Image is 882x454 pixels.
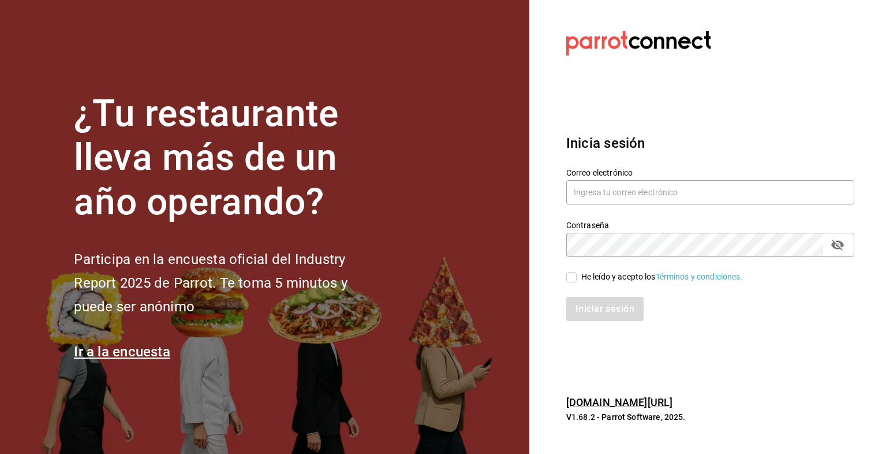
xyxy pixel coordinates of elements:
button: passwordField [828,235,847,255]
input: Ingresa tu correo electrónico [566,180,854,204]
a: [DOMAIN_NAME][URL] [566,396,672,408]
h1: ¿Tu restaurante lleva más de un año operando? [74,92,386,225]
div: He leído y acepto los [581,271,743,283]
p: V1.68.2 - Parrot Software, 2025. [566,411,854,423]
label: Correo electrónico [566,168,854,176]
h3: Inicia sesión [566,133,854,154]
label: Contraseña [566,221,854,229]
a: Ir a la encuesta [74,344,170,360]
h2: Participa en la encuesta oficial del Industry Report 2025 de Parrot. Te toma 5 minutos y puede se... [74,248,386,318]
a: Términos y condiciones. [656,272,743,281]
